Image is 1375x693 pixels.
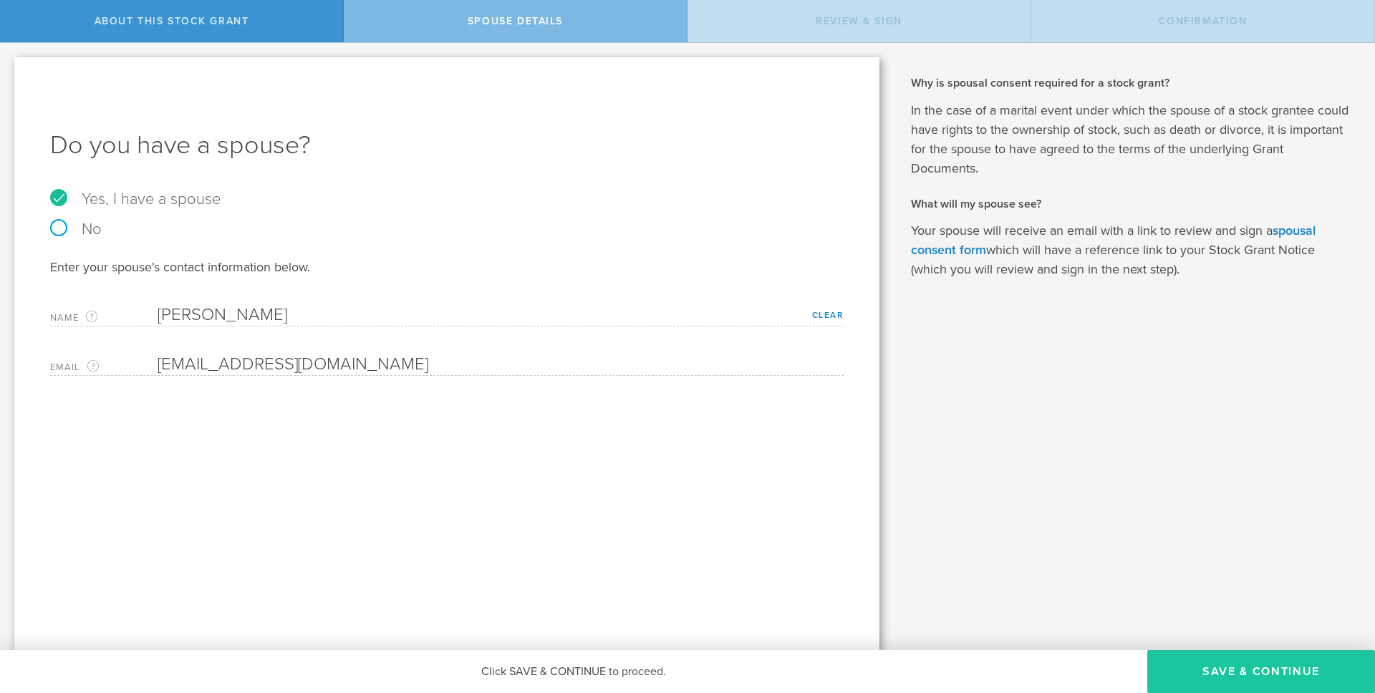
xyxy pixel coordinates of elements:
[158,304,836,326] input: Required
[911,101,1354,178] p: In the case of a marital event under which the spouse of a stock grantee could have rights to the...
[50,309,158,326] label: Name
[911,221,1354,279] p: Your spouse will receive an email with a link to review and sign a which will have a reference li...
[158,354,836,375] input: Required
[50,128,844,163] h1: Do you have a spouse?
[812,310,844,320] a: Clear
[50,258,844,276] div: Enter your spouse's contact information below.
[50,191,844,207] label: Yes, I have a spouse
[911,75,1354,91] h2: Why is spousal consent required for a stock grant?
[50,221,844,237] label: No
[816,15,902,27] span: Review & Sign
[911,196,1354,212] h2: What will my spouse see?
[1147,650,1375,693] button: Save & Continue
[95,15,249,27] span: About this stock grant
[468,15,563,27] span: Spouse Details
[1159,15,1248,27] span: Confirmation
[50,359,158,375] label: Email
